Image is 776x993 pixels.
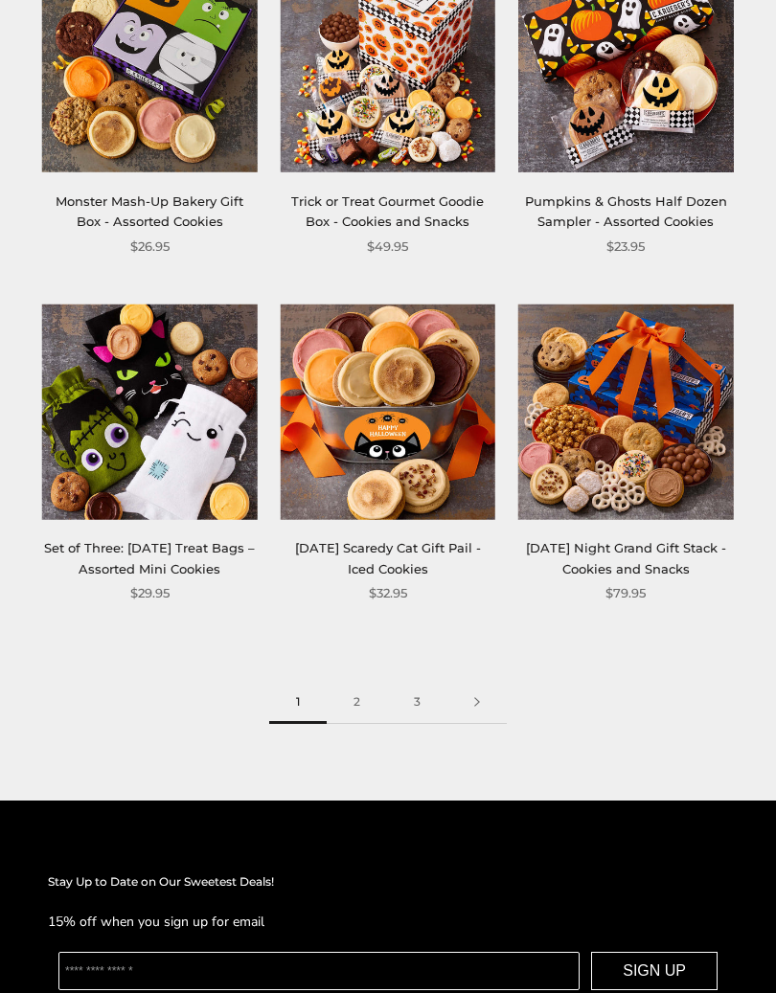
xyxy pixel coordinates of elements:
[526,540,726,575] a: [DATE] Night Grand Gift Stack - Cookies and Snacks
[327,681,387,724] a: 2
[56,193,243,229] a: Monster Mash-Up Bakery Gift Box - Assorted Cookies
[269,681,327,724] span: 1
[367,237,408,257] span: $49.95
[48,872,728,891] h2: Stay Up to Date on Our Sweetest Deals!
[130,237,170,257] span: $26.95
[447,681,507,724] a: Next page
[518,305,733,519] img: Halloween Night Grand Gift Stack - Cookies and Snacks
[44,540,255,575] a: Set of Three: [DATE] Treat Bags – Assorted Mini Cookies
[605,583,646,603] span: $79.95
[387,681,447,724] a: 3
[15,920,198,978] iframe: Sign Up via Text for Offers
[525,193,727,229] a: Pumpkins & Ghosts Half Dozen Sampler - Assorted Cookies
[369,583,407,603] span: $32.95
[295,540,481,575] a: [DATE] Scaredy Cat Gift Pail - Iced Cookies
[291,193,484,229] a: Trick or Treat Gourmet Goodie Box - Cookies and Snacks
[58,952,580,990] input: Enter your email
[48,911,728,933] p: 15% off when you sign up for email
[281,305,495,519] img: Halloween Scaredy Cat Gift Pail - Iced Cookies
[606,237,645,257] span: $23.95
[42,305,257,519] img: Set of Three: Halloween Treat Bags – Assorted Mini Cookies
[130,583,170,603] span: $29.95
[591,952,718,990] button: SIGN UP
